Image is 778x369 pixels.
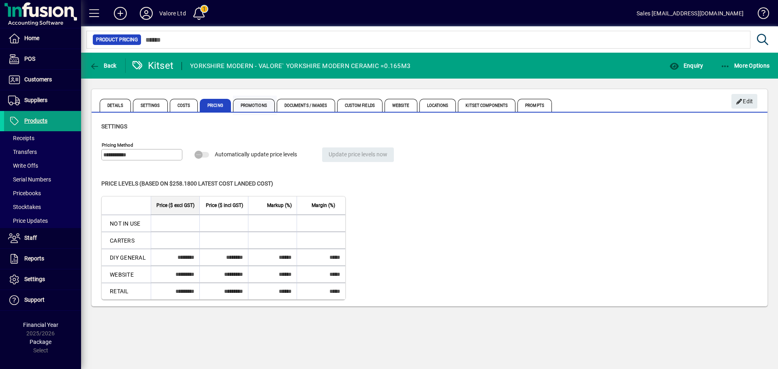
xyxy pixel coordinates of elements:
a: Reports [4,249,81,269]
span: Update price levels now [329,148,387,161]
a: Staff [4,228,81,248]
button: More Options [718,58,772,73]
a: Pricebooks [4,186,81,200]
td: CARTERS [102,232,151,249]
span: Financial Year [23,322,58,328]
a: Price Updates [4,214,81,228]
a: Knowledge Base [752,2,768,28]
button: Profile [133,6,159,21]
span: Price ($ incl GST) [206,201,243,210]
div: Valore Ltd [159,7,186,20]
div: Sales [EMAIL_ADDRESS][DOMAIN_NAME] [637,7,744,20]
button: Back [88,58,119,73]
a: Settings [4,269,81,290]
span: Serial Numbers [8,176,51,183]
span: Price levels (based on $258.1800 Latest cost landed cost) [101,180,273,187]
span: Prompts [517,99,552,112]
a: Home [4,28,81,49]
span: Suppliers [24,97,47,103]
span: Kitset Components [458,99,515,112]
span: More Options [720,62,770,69]
a: POS [4,49,81,69]
div: YORKSHIRE MODERN - VALORE` YORKSHIRE MODERN CERAMIC =0.165M3 [190,60,410,73]
span: Markup (%) [267,201,292,210]
app-page-header-button: Back [81,58,126,73]
span: Home [24,35,39,41]
div: Kitset [132,59,174,72]
td: NOT IN USE [102,215,151,232]
span: Pricing [200,99,231,112]
span: Package [30,339,51,345]
a: Write Offs [4,159,81,173]
a: Transfers [4,145,81,159]
span: Margin (%) [312,201,335,210]
span: Promotions [233,99,275,112]
span: Settings [24,276,45,282]
span: Stocktakes [8,204,41,210]
span: Documents / Images [277,99,335,112]
span: POS [24,55,35,62]
mat-label: Pricing method [102,142,133,148]
a: Customers [4,70,81,90]
span: Receipts [8,135,34,141]
td: WEBSITE [102,266,151,283]
span: Edit [736,95,753,108]
span: Settings [101,123,127,130]
span: Automatically update price levels [215,151,297,158]
span: Price Updates [8,218,48,224]
span: Products [24,117,47,124]
a: Stocktakes [4,200,81,214]
td: DIY GENERAL [102,249,151,266]
span: Locations [419,99,456,112]
span: Reports [24,255,44,262]
span: Product Pricing [96,36,138,44]
span: Costs [170,99,198,112]
span: Details [100,99,131,112]
button: Enquiry [667,58,705,73]
td: RETAIL [102,283,151,299]
span: Back [90,62,117,69]
span: Settings [133,99,168,112]
a: Receipts [4,131,81,145]
span: Staff [24,235,37,241]
a: Suppliers [4,90,81,111]
button: Update price levels now [322,147,394,162]
a: Serial Numbers [4,173,81,186]
button: Add [107,6,133,21]
span: Website [385,99,417,112]
span: Write Offs [8,162,38,169]
span: Enquiry [669,62,703,69]
button: Edit [731,94,757,109]
a: Support [4,290,81,310]
span: Pricebooks [8,190,41,196]
span: Customers [24,76,52,83]
span: Price ($ excl GST) [156,201,194,210]
span: Support [24,296,45,303]
span: Custom Fields [337,99,383,112]
span: Transfers [8,149,37,155]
